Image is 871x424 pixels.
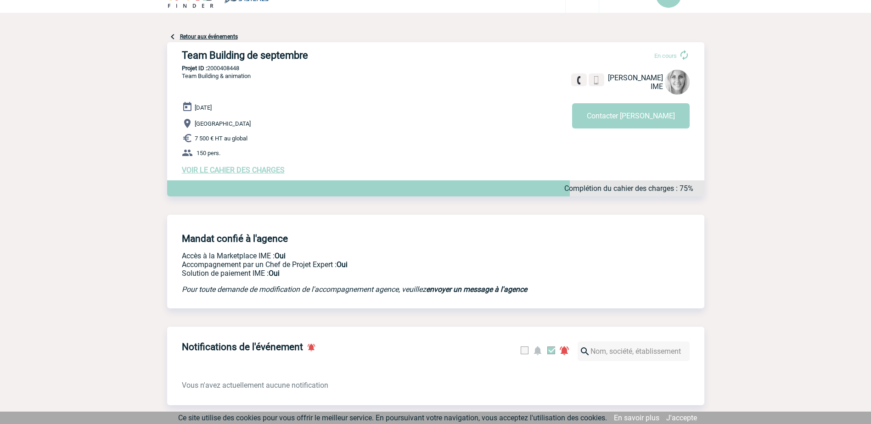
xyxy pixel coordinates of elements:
b: Oui [275,251,286,260]
button: Contacter [PERSON_NAME] [572,103,690,128]
p: 2000408448 [167,65,704,72]
p: Conformité aux process achat client, Prise en charge de la facturation, Mutualisation de plusieur... [182,269,563,278]
a: J'accepte [666,413,697,422]
span: Vous n'avez actuellement aucune notification [182,381,328,390]
h3: Team Building de septembre [182,50,457,61]
span: [DATE] [195,104,212,111]
img: portable.png [592,76,601,84]
p: Prestation payante [182,260,563,269]
b: Oui [269,269,280,278]
a: envoyer un message à l'agence [426,285,527,294]
span: Ce site utilise des cookies pour vous offrir le meilleur service. En poursuivant votre navigation... [178,413,607,422]
span: IME [651,82,663,91]
span: Team Building & animation [182,73,251,79]
h4: Notifications de l'événement [182,341,303,352]
b: Projet ID : [182,65,207,72]
span: [GEOGRAPHIC_DATA] [195,120,251,127]
b: Oui [337,260,348,269]
p: Accès à la Marketplace IME : [182,251,563,260]
img: 101029-0.jpg [665,70,690,95]
a: Retour aux événements [180,33,238,40]
a: VOIR LE CAHIER DES CHARGES [182,166,285,174]
h4: Mandat confié à l'agence [182,233,288,244]
span: [PERSON_NAME] [608,73,663,82]
a: En savoir plus [614,413,659,422]
span: En cours [654,52,677,59]
em: Pour toute demande de modification de l'accompagnement agence, veuillez [182,285,527,294]
img: fixe.png [575,76,583,84]
span: 7 500 € HT au global [195,135,247,142]
span: 150 pers. [197,150,220,156]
